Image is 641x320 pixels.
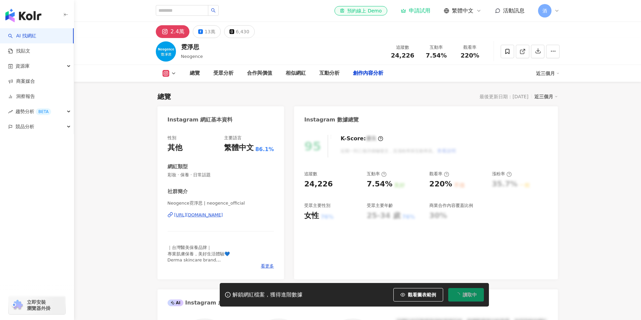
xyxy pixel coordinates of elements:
div: 7.54% [367,179,392,189]
div: 相似網紅 [286,69,306,77]
div: 創作內容分析 [353,69,383,77]
div: 受眾主要年齡 [367,203,393,209]
a: 洞察報告 [8,93,35,100]
div: 近三個月 [534,92,558,101]
span: Neogence [181,54,203,59]
div: 商業合作內容覆蓋比例 [429,203,473,209]
div: 性別 [168,135,176,141]
div: 互動率 [424,44,449,51]
a: [URL][DOMAIN_NAME] [168,212,274,218]
span: rise [8,109,13,114]
a: 商案媒合 [8,78,35,85]
div: 6,430 [236,27,249,36]
div: 總覽 [190,69,200,77]
span: 7.54% [426,52,447,59]
button: 讀取中 [448,288,484,301]
span: search [211,8,216,13]
img: logo [5,9,41,22]
div: 其他 [168,143,182,153]
div: 繁體中文 [224,143,254,153]
a: 申請試用 [401,7,430,14]
div: Instagram 數據總覽 [304,116,359,123]
div: 預約線上 Demo [340,7,382,14]
span: 競品分析 [15,119,34,134]
div: 互動分析 [319,69,340,77]
div: 受眾主要性別 [304,203,330,209]
span: 看更多 [261,263,274,269]
div: 220% [429,179,452,189]
a: 預約線上 Demo [334,6,387,15]
div: 霓淨思 [181,43,203,51]
span: ｜台灣醫美保養品牌｜ 專業肌膚保養，美好生活體驗💙 Derma skincare brand Better Skin, Better Life, Better World - 若有產品相關問題，... [168,245,248,293]
div: 解鎖網紅檔案，獲得進階數據 [233,291,302,298]
span: 讀取中 [463,292,477,297]
div: 漲粉率 [492,171,512,177]
a: searchAI 找網紅 [8,33,36,39]
span: 220% [461,52,479,59]
div: 追蹤數 [390,44,416,51]
button: 13萬 [193,25,221,38]
div: K-Score : [341,135,383,142]
span: 24,226 [391,52,414,59]
div: 總覽 [157,92,171,101]
a: 找貼文 [8,48,30,55]
span: 86.1% [255,146,274,153]
div: 13萬 [205,27,215,36]
a: chrome extension立即安裝 瀏覽器外掛 [9,296,65,314]
span: 趨勢分析 [15,104,51,119]
div: [URL][DOMAIN_NAME] [174,212,223,218]
div: 主要語言 [224,135,242,141]
button: 6,430 [224,25,255,38]
span: 彩妝 · 保養 · 日常話題 [168,172,274,178]
span: 資源庫 [15,59,30,74]
span: 酒 [542,7,547,14]
div: 觀看率 [457,44,483,51]
div: 網紅類型 [168,163,188,170]
div: 社群簡介 [168,188,188,195]
span: 活動訊息 [503,7,525,14]
img: KOL Avatar [156,41,176,62]
div: Instagram 網紅基本資料 [168,116,233,123]
div: 互動率 [367,171,387,177]
div: 女性 [304,211,319,221]
img: chrome extension [11,300,24,311]
div: BETA [36,108,51,115]
span: 立即安裝 瀏覽器外掛 [27,299,50,311]
div: 最後更新日期：[DATE] [479,94,528,99]
div: 近三個月 [536,68,560,79]
span: loading [455,292,460,297]
div: 24,226 [304,179,333,189]
div: 2.4萬 [171,27,184,36]
div: 合作與價值 [247,69,272,77]
span: 觀看圖表範例 [408,292,436,297]
div: 追蹤數 [304,171,317,177]
span: Neogence霓淨思 | neogence_official [168,200,274,206]
button: 2.4萬 [156,25,189,38]
div: 觀看率 [429,171,449,177]
button: 觀看圖表範例 [393,288,443,301]
span: 繁體中文 [452,7,473,14]
div: 受眾分析 [213,69,234,77]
